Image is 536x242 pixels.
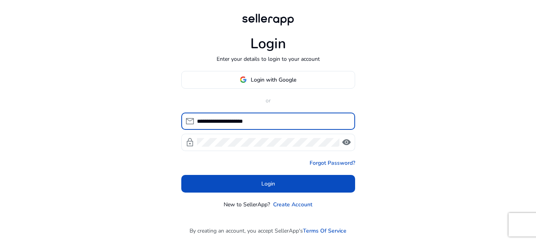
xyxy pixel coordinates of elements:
[181,175,355,193] button: Login
[185,138,195,147] span: lock
[224,200,270,209] p: New to SellerApp?
[310,159,355,167] a: Forgot Password?
[250,35,286,52] h1: Login
[303,227,346,235] a: Terms Of Service
[251,76,296,84] span: Login with Google
[240,76,247,83] img: google-logo.svg
[273,200,312,209] a: Create Account
[181,96,355,105] p: or
[181,71,355,89] button: Login with Google
[185,116,195,126] span: mail
[342,138,351,147] span: visibility
[261,180,275,188] span: Login
[217,55,320,63] p: Enter your details to login to your account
